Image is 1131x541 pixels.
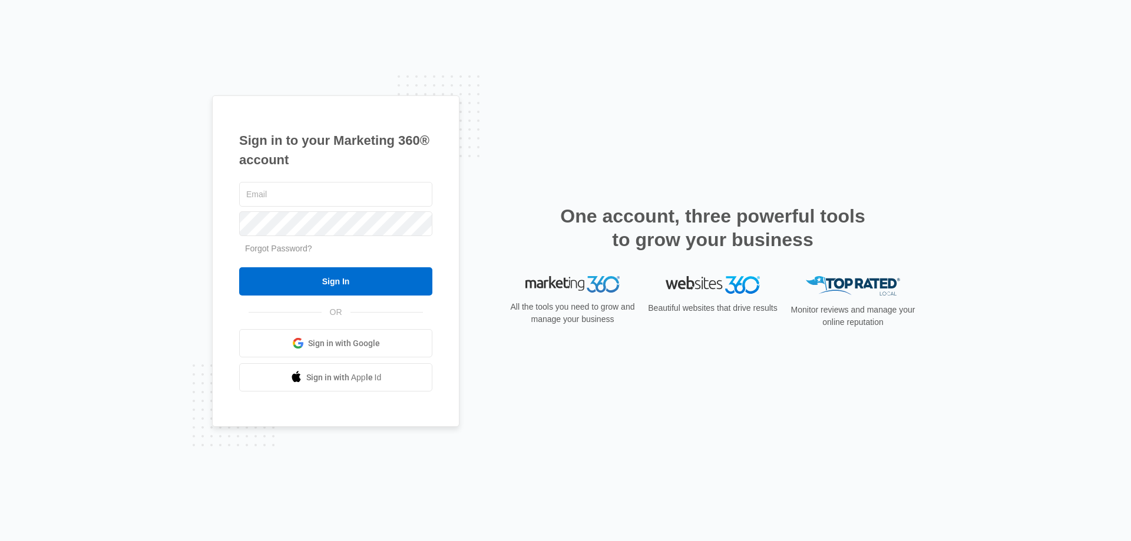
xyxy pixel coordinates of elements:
[245,244,312,253] a: Forgot Password?
[507,301,639,326] p: All the tools you need to grow and manage your business
[666,276,760,293] img: Websites 360
[308,337,380,350] span: Sign in with Google
[806,276,900,296] img: Top Rated Local
[557,204,869,251] h2: One account, three powerful tools to grow your business
[239,329,432,357] a: Sign in with Google
[322,306,350,318] span: OR
[787,304,919,328] p: Monitor reviews and manage your online reputation
[239,267,432,296] input: Sign In
[239,131,432,170] h1: Sign in to your Marketing 360® account
[306,371,382,384] span: Sign in with Apple Id
[525,276,620,293] img: Marketing 360
[239,182,432,207] input: Email
[647,302,779,314] p: Beautiful websites that drive results
[239,363,432,391] a: Sign in with Apple Id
